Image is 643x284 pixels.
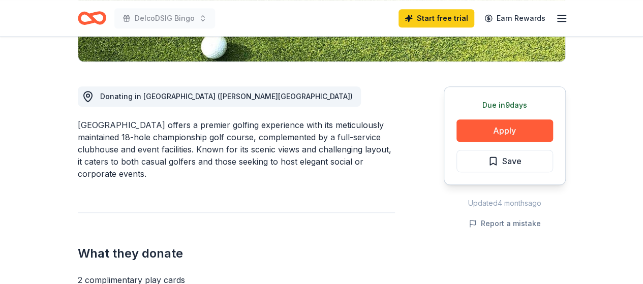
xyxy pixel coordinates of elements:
[502,154,522,168] span: Save
[78,119,395,180] div: [GEOGRAPHIC_DATA] offers a premier golfing experience with its meticulously maintained 18-hole ch...
[478,9,552,27] a: Earn Rewards
[399,9,474,27] a: Start free trial
[456,119,553,142] button: Apply
[444,197,566,209] div: Updated 4 months ago
[135,12,195,24] span: DelcoDSIG Bingo
[456,150,553,172] button: Save
[456,99,553,111] div: Due in 9 days
[114,8,215,28] button: DelcoDSIG Bingo
[100,92,353,101] span: Donating in [GEOGRAPHIC_DATA] ([PERSON_NAME][GEOGRAPHIC_DATA])
[78,6,106,30] a: Home
[78,245,395,262] h2: What they donate
[469,217,541,230] button: Report a mistake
